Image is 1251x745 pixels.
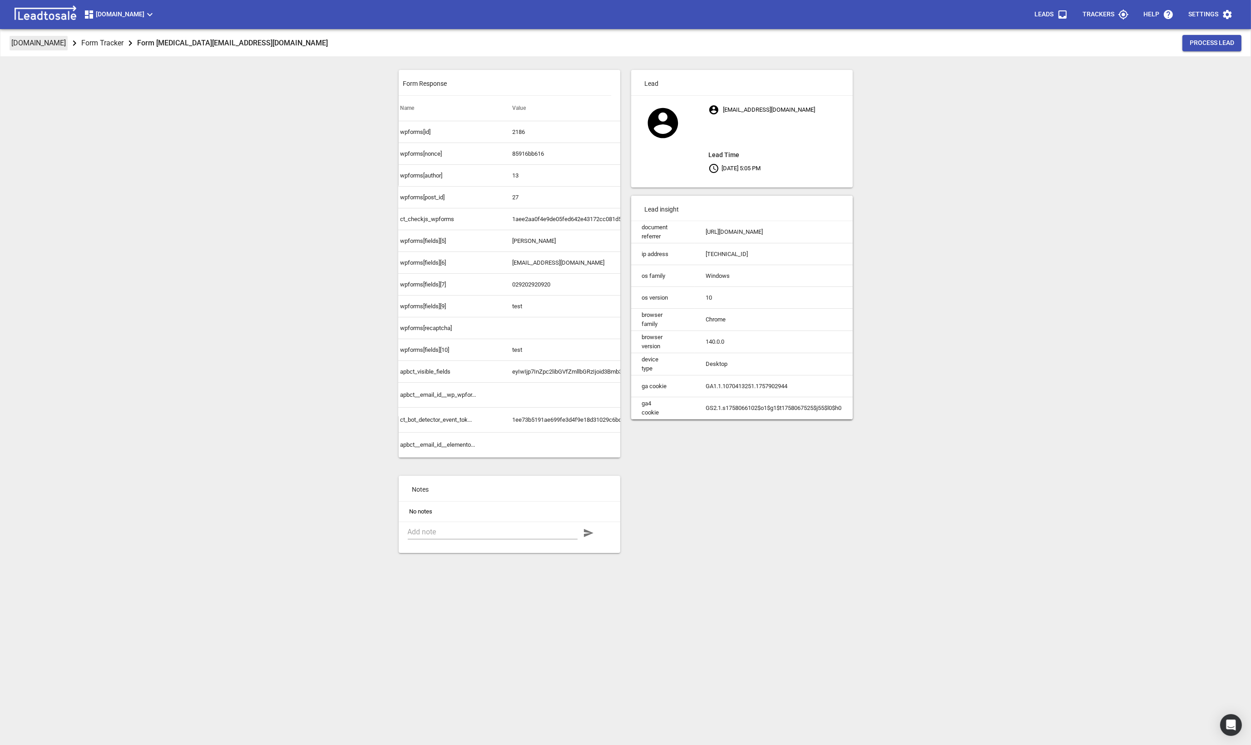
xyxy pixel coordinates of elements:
[390,187,502,208] td: wpforms[post_id]
[695,309,853,331] td: Chrome
[401,440,476,449] p: apbct__email_id__elementor_form
[631,221,695,243] td: document referrer
[1143,10,1159,19] p: Help
[631,331,695,353] td: browser version
[390,96,502,121] th: Name
[1182,35,1241,51] button: Process Lead
[390,296,502,317] td: wpforms[fields][9]
[695,221,853,243] td: [URL][DOMAIN_NAME]
[84,9,155,20] span: [DOMAIN_NAME]
[390,121,502,143] td: wpforms[id]
[695,243,853,265] td: [TECHNICAL_ID]
[390,339,502,361] td: wpforms[fields][10]
[631,196,853,221] p: Lead insight
[631,309,695,331] td: browser family
[80,5,159,24] button: [DOMAIN_NAME]
[695,331,853,353] td: 140.0.0
[1190,39,1234,48] span: Process Lead
[631,375,695,397] td: ga cookie
[390,361,502,383] td: apbct_visible_fields
[137,37,328,49] aside: Form [MEDICAL_DATA][EMAIL_ADDRESS][DOMAIN_NAME]
[1220,714,1242,736] div: Open Intercom Messenger
[390,252,502,274] td: wpforms[fields][6]
[1083,10,1114,19] p: Trackers
[631,353,695,375] td: device type
[695,353,853,375] td: Desktop
[390,70,611,95] p: Form Response
[399,476,620,501] p: Notes
[631,70,853,95] p: Lead
[631,265,695,287] td: os family
[390,317,502,339] td: wpforms[recaptcha]
[390,165,502,187] td: wpforms[author]
[81,38,124,48] p: Form Tracker
[708,149,852,160] aside: Lead Time
[695,375,853,397] td: GA1.1.1070413251.1757902944
[390,274,502,296] td: wpforms[fields][7]
[695,265,853,287] td: Windows
[631,243,695,265] td: ip address
[1034,10,1053,19] p: Leads
[631,287,695,309] td: os version
[708,102,852,176] p: [EMAIL_ADDRESS][DOMAIN_NAME] [DATE] 5:05 PM
[11,38,66,48] p: [DOMAIN_NAME]
[695,287,853,309] td: 10
[11,5,80,24] img: logo
[399,502,620,522] li: No notes
[390,208,502,230] td: ct_checkjs_wpforms
[631,397,695,419] td: ga4 cookie
[390,230,502,252] td: wpforms[fields][5]
[401,390,476,400] p: apbct__email_id__wp_wpforms
[695,397,853,419] td: GS2.1.s1758066102$o1$g1$t1758067525$j55$l0$h0
[1188,10,1218,19] p: Settings
[401,415,476,424] p: ct_bot_detector_event_token
[708,163,719,174] svg: Your local time
[390,143,502,165] td: wpforms[nonce]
